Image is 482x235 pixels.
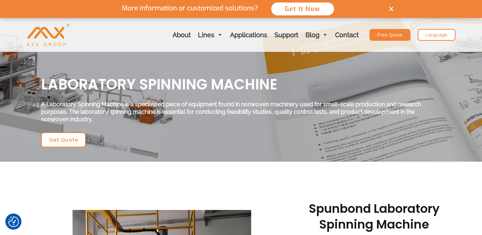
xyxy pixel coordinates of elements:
[332,18,362,52] a: Contact
[27,31,70,38] a: AZX Nonwoven Machine
[302,18,332,52] a: Blog
[270,2,335,16] button: Get It Now
[41,75,441,94] h2: Laboratory Spinning Machine
[194,18,227,52] a: Lines
[308,201,441,232] h2: Spunbond Laboratory Spinning Machine
[49,137,78,142] span: Get Quote
[41,132,86,147] a: Get Quote
[116,4,264,13] p: More information or customized solutions?
[8,216,19,227] button: Consent Preferences
[369,29,411,41] a: Free Quote
[169,18,194,52] a: About
[271,18,302,52] a: Support
[8,216,19,227] img: Revisit consent button
[41,101,441,123] p: A Laboratory Spinning Machine is a specialized piece of equipment found in nonwoven machinery use...
[227,18,271,52] a: Applications
[418,29,456,41] a: Language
